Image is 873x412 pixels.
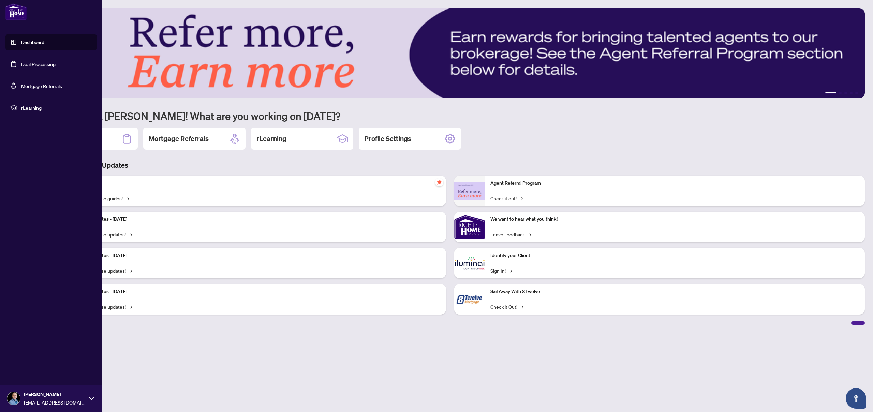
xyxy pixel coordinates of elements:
[21,104,92,111] span: rLearning
[129,231,132,238] span: →
[490,180,859,187] p: Agent Referral Program
[72,216,441,223] p: Platform Updates - [DATE]
[5,3,27,20] img: logo
[35,109,865,122] h1: Welcome back [PERSON_NAME]! What are you working on [DATE]?
[129,303,132,310] span: →
[528,231,531,238] span: →
[256,134,286,143] h2: rLearning
[490,195,523,202] a: Check it out!→
[490,216,859,223] p: We want to hear what you think!
[844,92,847,94] button: 3
[454,212,485,242] img: We want to hear what you think!
[21,61,56,67] a: Deal Processing
[129,267,132,274] span: →
[24,399,85,406] span: [EMAIL_ADDRESS][DOMAIN_NAME]
[850,92,853,94] button: 4
[24,391,85,398] span: [PERSON_NAME]
[454,248,485,278] img: Identify your Client
[7,392,20,405] img: Profile Icon
[21,83,62,89] a: Mortgage Referrals
[454,284,485,315] img: Sail Away With 8Twelve
[839,92,842,94] button: 2
[35,8,865,98] img: Slide 0
[454,182,485,200] img: Agent Referral Program
[490,303,523,310] a: Check it Out!→
[490,288,859,295] p: Sail Away With 8Twelve
[364,134,411,143] h2: Profile Settings
[125,195,129,202] span: →
[490,231,531,238] a: Leave Feedback→
[855,92,858,94] button: 5
[21,39,44,45] a: Dashboard
[72,180,441,187] p: Self-Help
[149,134,209,143] h2: Mortgage Referrals
[520,303,523,310] span: →
[72,288,441,295] p: Platform Updates - [DATE]
[508,267,512,274] span: →
[519,195,523,202] span: →
[72,252,441,259] p: Platform Updates - [DATE]
[846,388,866,409] button: Open asap
[490,267,512,274] a: Sign In!→
[435,178,443,186] span: pushpin
[35,161,865,170] h3: Brokerage & Industry Updates
[825,92,836,94] button: 1
[490,252,859,259] p: Identify your Client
